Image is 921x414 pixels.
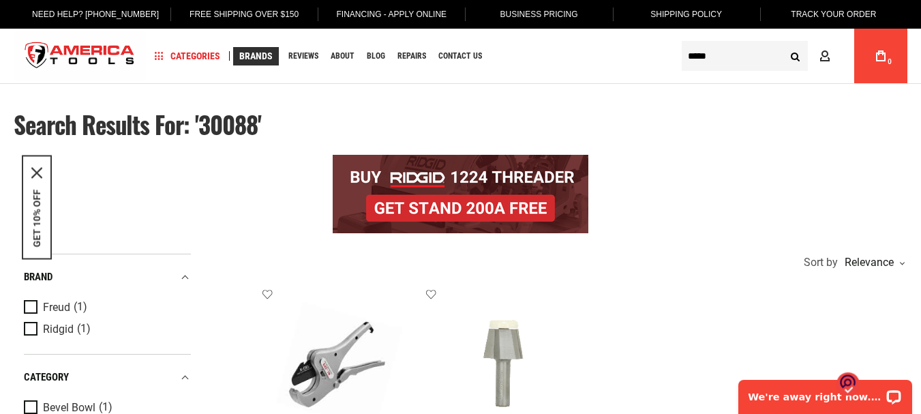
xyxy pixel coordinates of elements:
iframe: LiveChat chat widget [729,371,921,414]
span: Contact Us [438,52,482,60]
span: Ridgid [43,323,74,336]
a: Repairs [391,47,432,65]
span: Reviews [288,52,318,60]
a: 0 [868,29,894,83]
span: Brands [239,51,273,61]
a: Ridgid (1) [24,322,187,337]
span: Bevel Bowl [43,402,95,414]
div: category [24,368,191,387]
button: Search [782,43,808,69]
a: Brands [233,47,279,65]
span: (1) [77,323,91,335]
span: (1) [99,402,112,413]
span: Repairs [397,52,426,60]
img: BOGO: Buy RIDGID® 1224 Threader, Get Stand 200A Free! [333,155,588,233]
span: Sort by [804,257,838,268]
svg: close icon [31,167,42,178]
button: GET 10% OFF [31,189,42,247]
span: (1) [74,301,87,313]
img: America Tools [14,31,146,82]
span: Freud [43,301,70,314]
a: Categories [149,47,226,65]
a: Reviews [282,47,324,65]
button: Close [31,167,42,178]
div: Brand [24,268,191,286]
span: Shipping Policy [650,10,722,19]
a: About [324,47,361,65]
span: 0 [888,58,892,65]
span: Categories [155,51,220,61]
a: Blog [361,47,391,65]
a: Contact Us [432,47,488,65]
a: BOGO: Buy RIDGID® 1224 Threader, Get Stand 200A Free! [333,155,588,165]
a: store logo [14,31,146,82]
span: Blog [367,52,385,60]
span: Search results for: '30088' [14,106,261,142]
a: Freud (1) [24,300,187,315]
div: Relevance [841,257,904,268]
img: o1IwAAAABJRU5ErkJggg== [836,371,860,396]
span: About [331,52,354,60]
